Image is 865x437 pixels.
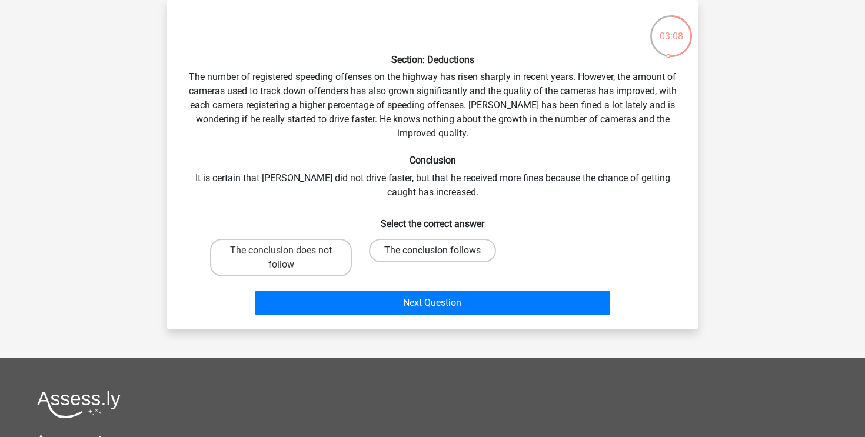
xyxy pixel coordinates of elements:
[649,14,693,44] div: 03:08
[369,239,496,262] label: The conclusion follows
[186,54,679,65] h6: Section: Deductions
[255,291,611,315] button: Next Question
[210,239,352,276] label: The conclusion does not follow
[172,9,693,320] div: The number of registered speeding offenses on the highway has risen sharply in recent years. Howe...
[37,391,121,418] img: Assessly logo
[186,155,679,166] h6: Conclusion
[186,209,679,229] h6: Select the correct answer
